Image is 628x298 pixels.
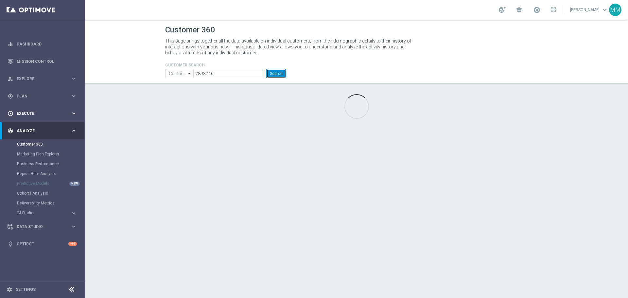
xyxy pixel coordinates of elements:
div: Plan [8,93,71,99]
a: Cohorts Analysis [17,191,68,196]
span: Plan [17,94,71,98]
span: school [515,6,523,13]
i: equalizer [8,41,13,47]
a: Optibot [17,235,68,253]
i: settings [7,287,12,292]
button: equalizer Dashboard [7,42,77,47]
p: This page brings together all the data available on individual customers, from their demographic ... [165,38,417,56]
div: BI Studio [17,211,71,215]
div: Business Performance [17,159,84,169]
i: keyboard_arrow_right [71,93,77,99]
i: person_search [8,76,13,82]
input: Contains [165,69,193,78]
div: Customer 360 [17,139,84,149]
button: Search [266,69,286,78]
button: person_search Explore keyboard_arrow_right [7,76,77,81]
div: +10 [68,242,77,246]
i: keyboard_arrow_right [71,110,77,116]
div: Repeat Rate Analysis [17,169,84,179]
div: Data Studio [8,224,71,230]
div: Deliverability Metrics [17,198,84,208]
input: Enter CID, Email, name or phone [193,69,263,78]
button: gps_fixed Plan keyboard_arrow_right [7,94,77,99]
span: BI Studio [17,211,64,215]
a: Mission Control [17,53,77,70]
i: play_circle_outline [8,111,13,116]
span: keyboard_arrow_down [601,6,608,13]
button: track_changes Analyze keyboard_arrow_right [7,128,77,133]
a: Deliverability Metrics [17,201,68,206]
a: Business Performance [17,161,68,167]
div: Explore [8,76,71,82]
div: Mission Control [8,53,77,70]
div: Dashboard [8,35,77,53]
button: play_circle_outline Execute keyboard_arrow_right [7,111,77,116]
button: Mission Control [7,59,77,64]
button: lightbulb Optibot +10 [7,241,77,247]
a: Dashboard [17,35,77,53]
div: Optibot [8,235,77,253]
div: BI Studio [17,208,84,218]
i: track_changes [8,128,13,134]
i: keyboard_arrow_right [71,210,77,216]
div: Execute [8,111,71,116]
i: keyboard_arrow_right [71,223,77,230]
i: keyboard_arrow_right [71,76,77,82]
div: Cohorts Analysis [17,188,84,198]
span: Analyze [17,129,71,133]
div: NEW [69,182,80,186]
i: keyboard_arrow_right [71,128,77,134]
a: Repeat Rate Analysis [17,171,68,176]
i: lightbulb [8,241,13,247]
i: arrow_drop_down [186,69,193,78]
div: Analyze [8,128,71,134]
i: gps_fixed [8,93,13,99]
div: MM [609,4,621,16]
a: Marketing Plan Explorer [17,151,68,157]
button: BI Studio keyboard_arrow_right [17,210,77,216]
button: Data Studio keyboard_arrow_right [7,224,77,229]
h1: Customer 360 [165,25,548,35]
span: Explore [17,77,71,81]
div: Predictive Models [17,179,84,188]
div: Marketing Plan Explorer [17,149,84,159]
a: Settings [16,288,36,291]
span: Execute [17,112,71,115]
a: [PERSON_NAME]keyboard_arrow_down [569,5,609,15]
span: Data Studio [17,225,71,229]
h4: CUSTOMER SEARCH [165,63,286,67]
a: Customer 360 [17,142,68,147]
